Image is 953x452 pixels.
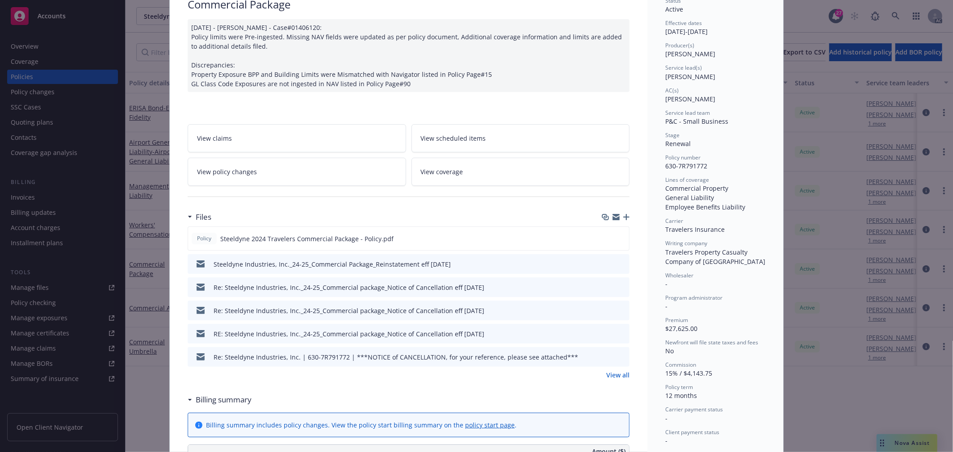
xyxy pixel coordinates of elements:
[196,394,252,406] h3: Billing summary
[604,283,611,292] button: download file
[665,202,765,212] div: Employee Benefits Liability
[665,406,723,413] span: Carrier payment status
[188,211,211,223] div: Files
[197,167,257,176] span: View policy changes
[188,124,406,152] a: View claims
[196,211,211,223] h3: Files
[604,329,611,339] button: download file
[618,329,626,339] button: preview file
[214,283,484,292] div: Re: Steeldyne Industries, Inc._24-25_Commercial package_Notice of Cancellation eff [DATE]
[665,162,707,170] span: 630-7R791772
[665,280,668,288] span: -
[214,352,578,362] div: Re: Steeldyne Industries, Inc. | 630-7R791772 | ***NOTICE of CANCELLATION, for your reference, pl...
[603,234,610,243] button: download file
[665,184,765,193] div: Commercial Property
[465,421,515,429] a: policy start page
[214,329,484,339] div: RE: Steeldyne Industries, Inc._24-25_Commercial package_Notice of Cancellation eff [DATE]
[665,217,683,225] span: Carrier
[421,167,463,176] span: View coverage
[665,5,683,13] span: Active
[665,117,728,126] span: P&C - Small Business
[188,158,406,186] a: View policy changes
[665,193,765,202] div: General Liability
[665,339,758,346] span: Newfront will file state taxes and fees
[665,428,719,436] span: Client payment status
[421,134,486,143] span: View scheduled items
[665,19,702,27] span: Effective dates
[618,352,626,362] button: preview file
[604,259,611,269] button: download file
[665,248,765,266] span: Travelers Property Casualty Company of [GEOGRAPHIC_DATA]
[206,420,516,430] div: Billing summary includes policy changes. View the policy start billing summary on the .
[665,19,765,36] div: [DATE] - [DATE]
[665,154,701,161] span: Policy number
[665,369,712,377] span: 15% / $4,143.75
[214,259,451,269] div: Steeldyne Industries, Inc._24-25_Commercial Package_Reinstatement eff [DATE]
[188,394,252,406] div: Billing summary
[665,383,693,391] span: Policy term
[604,352,611,362] button: download file
[618,306,626,315] button: preview file
[665,347,674,355] span: No
[665,42,694,49] span: Producer(s)
[617,234,626,243] button: preview file
[665,176,709,184] span: Lines of coverage
[220,234,394,243] span: Steeldyne 2024 Travelers Commercial Package - Policy.pdf
[665,361,696,368] span: Commission
[665,294,722,301] span: Program administrator
[665,109,710,117] span: Service lead team
[665,64,702,71] span: Service lead(s)
[665,87,679,94] span: AC(s)
[411,158,630,186] a: View coverage
[665,391,697,400] span: 12 months
[188,19,630,92] div: [DATE] - [PERSON_NAME] - Case#01406120: Policy limits were Pre-ingested. Missing NAV fields were ...
[665,316,688,324] span: Premium
[665,239,707,247] span: Writing company
[665,139,691,148] span: Renewal
[665,95,715,103] span: [PERSON_NAME]
[665,414,668,423] span: -
[606,370,630,380] a: View all
[665,272,693,279] span: Wholesaler
[195,234,213,243] span: Policy
[197,134,232,143] span: View claims
[214,306,484,315] div: Re: Steeldyne Industries, Inc._24-25_Commercial package_Notice of Cancellation eff [DATE]
[665,131,680,139] span: Stage
[618,259,626,269] button: preview file
[665,324,697,333] span: $27,625.00
[665,72,715,81] span: [PERSON_NAME]
[411,124,630,152] a: View scheduled items
[665,302,668,310] span: -
[665,50,715,58] span: [PERSON_NAME]
[604,306,611,315] button: download file
[665,436,668,445] span: -
[618,283,626,292] button: preview file
[665,225,725,234] span: Travelers Insurance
